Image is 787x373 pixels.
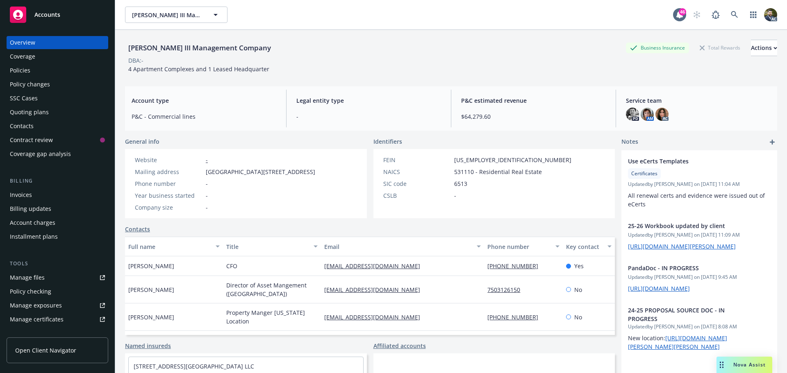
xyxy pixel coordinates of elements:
div: Coverage gap analysis [10,147,71,161]
div: SIC code [383,179,451,188]
div: Manage certificates [10,313,64,326]
div: 46 [679,8,686,16]
a: Installment plans [7,230,108,243]
a: [PHONE_NUMBER] [487,262,545,270]
a: Quoting plans [7,106,108,119]
span: [GEOGRAPHIC_DATA][STREET_ADDRESS] [206,167,315,176]
span: Identifiers [373,137,402,146]
a: Switch app [745,7,762,23]
div: PandaDoc - IN PROGRESSUpdatedby [PERSON_NAME] on [DATE] 9:45 AM[URL][DOMAIN_NAME] [621,257,777,299]
span: Account type [132,96,276,105]
div: Manage files [10,271,45,284]
div: Company size [135,203,202,212]
a: [EMAIL_ADDRESS][DOMAIN_NAME] [324,286,427,294]
div: Contacts [10,120,34,133]
span: All renewal certs and evidence were issued out of eCerts [628,192,767,208]
div: Website [135,156,202,164]
div: SSC Cases [10,92,38,105]
span: New location: [628,334,727,350]
div: Tools [7,260,108,268]
span: - [296,112,441,121]
div: Contract review [10,133,53,147]
span: Yes [574,262,584,270]
a: Coverage [7,50,108,63]
span: P&C - Commercial lines [132,112,276,121]
span: [PERSON_NAME] [128,285,174,294]
div: Year business started [135,191,202,200]
a: Policy changes [7,78,108,91]
span: Updated by [PERSON_NAME] on [DATE] 11:04 AM [628,181,771,188]
div: Business Insurance [626,43,689,53]
a: Manage claims [7,327,108,340]
div: Title [226,242,309,251]
div: Key contact [566,242,603,251]
a: 7503126150 [487,286,527,294]
span: 6513 [454,179,467,188]
a: Affiliated accounts [373,341,426,350]
a: add [767,137,777,147]
span: Legal entity type [296,96,441,105]
div: Drag to move [716,357,727,373]
div: Policy changes [10,78,50,91]
div: Policy checking [10,285,51,298]
div: DBA: - [128,56,143,65]
a: Search [726,7,743,23]
a: Coverage gap analysis [7,147,108,161]
span: - [206,179,208,188]
a: Overview [7,36,108,49]
div: 24-25 PROPOSAL SOURCE DOC - IN PROGRESSUpdatedby [PERSON_NAME] on [DATE] 8:08 AMNew location:[URL... [621,299,777,357]
span: Manage exposures [7,299,108,312]
a: Named insureds [125,341,171,350]
div: Invoices [10,188,32,201]
span: [PERSON_NAME] [128,262,174,270]
div: Billing [7,177,108,185]
span: 24-25 PROPOSAL SOURCE DOC - IN PROGRESS [628,306,749,323]
img: photo [641,108,654,121]
span: Director of Asset Mangement ([GEOGRAPHIC_DATA]) [226,281,318,298]
button: Actions [751,40,777,56]
a: - [206,156,208,164]
div: Billing updates [10,202,51,215]
div: Full name [128,242,211,251]
button: Key contact [563,237,615,256]
span: Accounts [34,11,60,18]
span: [US_EMPLOYER_IDENTIFICATION_NUMBER] [454,156,571,164]
button: Full name [125,237,223,256]
a: [EMAIL_ADDRESS][DOMAIN_NAME] [324,313,427,321]
a: Accounts [7,3,108,26]
a: Policy checking [7,285,108,298]
a: Invoices [7,188,108,201]
span: Updated by [PERSON_NAME] on [DATE] 8:08 AM [628,323,771,330]
div: Mailing address [135,167,202,176]
div: 25-26 Workbook updated by clientUpdatedby [PERSON_NAME] on [DATE] 11:09 AM[URL][DOMAIN_NAME][PERS... [621,215,777,257]
div: NAICS [383,167,451,176]
a: Contacts [7,120,108,133]
span: 25-26 Workbook updated by client [628,222,749,230]
img: photo [655,108,669,121]
a: [URL][DOMAIN_NAME][PERSON_NAME][PERSON_NAME] [628,334,727,350]
a: [URL][DOMAIN_NAME] [628,285,690,292]
button: Email [321,237,484,256]
a: Start snowing [689,7,705,23]
a: Report a Bug [707,7,724,23]
a: [PHONE_NUMBER] [487,313,545,321]
span: General info [125,137,159,146]
div: Phone number [135,179,202,188]
div: Overview [10,36,35,49]
div: [PERSON_NAME] III Management Company [125,43,274,53]
span: P&C estimated revenue [461,96,606,105]
a: [EMAIL_ADDRESS][DOMAIN_NAME] [324,262,427,270]
a: Manage files [7,271,108,284]
button: Phone number [484,237,562,256]
button: Nova Assist [716,357,772,373]
span: CFO [226,262,237,270]
span: Notes [621,137,638,147]
div: Phone number [487,242,550,251]
img: photo [626,108,639,121]
div: CSLB [383,191,451,200]
div: Manage exposures [10,299,62,312]
span: Certificates [631,170,657,177]
span: No [574,313,582,321]
span: 531110 - Residential Real Estate [454,167,542,176]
